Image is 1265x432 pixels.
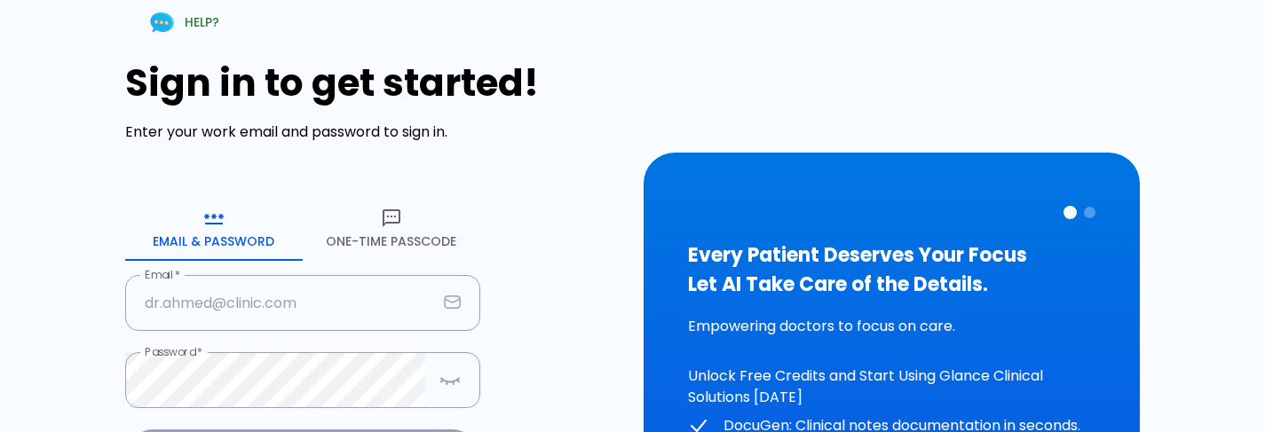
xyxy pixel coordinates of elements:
p: Unlock Free Credits and Start Using Glance Clinical Solutions [DATE] [688,365,1096,408]
h1: Sign in to get started! [125,61,622,105]
img: Chat Support [146,7,178,38]
p: Empowering doctors to focus on care. [688,316,1096,337]
input: dr.ahmed@clinic.com [125,275,437,331]
h3: Every Patient Deserves Your Focus Let AI Take Care of the Details. [688,240,1096,299]
button: Email & Password [125,197,303,261]
button: One-Time Passcode [303,197,480,261]
p: Enter your work email and password to sign in. [125,122,622,143]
